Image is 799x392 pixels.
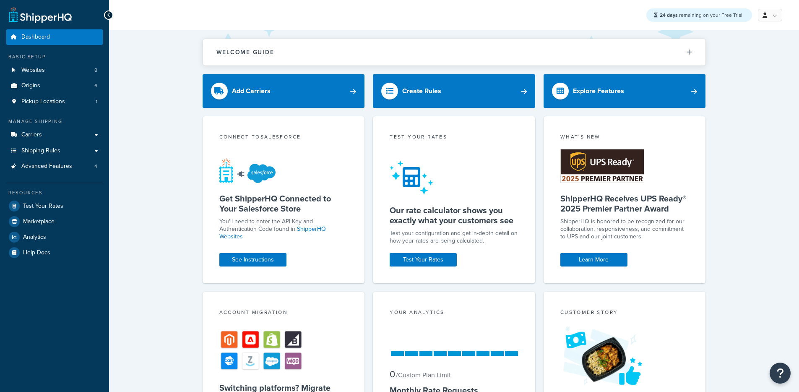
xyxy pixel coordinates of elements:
[219,158,279,183] img: connect-shq-salesforce-aefe9f8b.svg
[219,133,348,143] div: Connect to Salesforce
[6,78,103,94] a: Origins6
[21,34,50,41] span: Dashboard
[6,143,103,159] a: Shipping Rules
[216,49,274,55] h2: Welcome Guide
[770,363,791,384] button: Open Resource Center
[6,159,103,174] li: Advanced Features
[219,218,348,240] p: You'll need to enter the API Key and Authentication Code found in
[219,225,326,241] a: ShipperHQ Websites
[219,308,348,318] div: Account Migration
[203,39,705,65] button: Welcome Guide
[390,205,518,225] h5: Our rate calculator shows you exactly what your customers see
[6,127,103,143] a: Carriers
[6,245,103,260] a: Help Docs
[560,308,689,318] div: Customer Story
[6,189,103,196] div: Resources
[6,214,103,229] a: Marketplace
[94,163,97,170] span: 4
[6,118,103,125] div: Manage Shipping
[396,370,451,380] small: / Custom Plan Limit
[21,82,40,89] span: Origins
[21,163,72,170] span: Advanced Features
[560,133,689,143] div: What's New
[390,253,457,267] a: Test Your Rates
[23,218,55,225] span: Marketplace
[96,98,97,105] span: 1
[544,74,706,108] a: Explore Features
[6,94,103,110] a: Pickup Locations1
[560,218,689,240] p: ShipperHQ is honored to be recognized for our collaboration, responsiveness, and commitment to UP...
[23,234,46,241] span: Analytics
[390,308,518,318] div: Your Analytics
[21,147,60,154] span: Shipping Rules
[21,67,45,74] span: Websites
[402,85,441,97] div: Create Rules
[660,11,678,19] strong: 24 days
[6,29,103,45] a: Dashboard
[21,98,65,105] span: Pickup Locations
[373,74,535,108] a: Create Rules
[6,63,103,78] li: Websites
[6,53,103,60] div: Basic Setup
[6,94,103,110] li: Pickup Locations
[219,253,286,267] a: See Instructions
[23,203,63,210] span: Test Your Rates
[94,67,97,74] span: 8
[573,85,624,97] div: Explore Features
[390,230,518,245] div: Test your configuration and get in-depth detail on how your rates are being calculated.
[6,63,103,78] a: Websites8
[21,131,42,139] span: Carriers
[390,133,518,143] div: Test your rates
[560,253,627,267] a: Learn More
[6,199,103,214] a: Test Your Rates
[660,11,742,19] span: remaining on your Free Trial
[232,85,271,97] div: Add Carriers
[94,82,97,89] span: 6
[6,78,103,94] li: Origins
[219,193,348,214] h5: Get ShipperHQ Connected to Your Salesforce Store
[390,367,395,381] span: 0
[6,159,103,174] a: Advanced Features4
[560,193,689,214] h5: ShipperHQ Receives UPS Ready® 2025 Premier Partner Award
[6,230,103,245] a: Analytics
[203,74,365,108] a: Add Carriers
[23,249,50,256] span: Help Docs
